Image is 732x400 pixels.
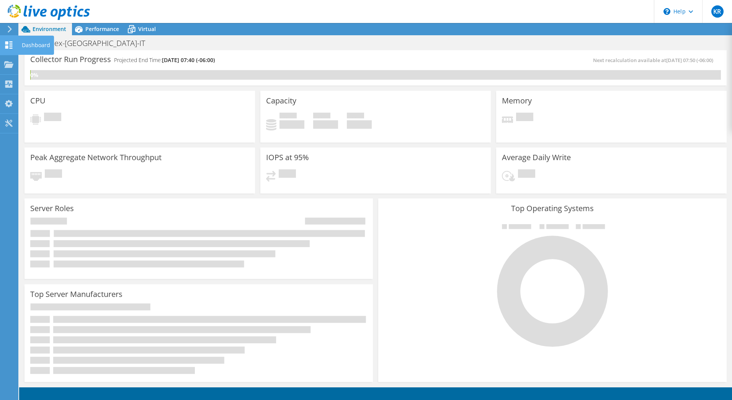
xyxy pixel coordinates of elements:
[313,120,338,129] h4: 0 GiB
[30,71,31,79] div: 0%
[18,36,54,55] div: Dashboard
[30,97,46,105] h3: CPU
[162,56,215,64] span: [DATE] 07:40 (-06:00)
[30,290,123,298] h3: Top Server Manufacturers
[114,56,215,64] h4: Projected End Time:
[266,97,296,105] h3: Capacity
[593,57,717,64] span: Next recalculation available at
[347,120,372,129] h4: 0 GiB
[502,97,532,105] h3: Memory
[44,113,61,123] span: Pending
[663,8,670,15] svg: \n
[30,153,162,162] h3: Peak Aggregate Network Throughput
[279,113,297,120] span: Used
[45,169,62,180] span: Pending
[279,120,304,129] h4: 0 GiB
[138,25,156,33] span: Virtual
[502,153,571,162] h3: Average Daily Write
[384,204,721,213] h3: Top Operating Systems
[266,153,309,162] h3: IOPS at 95%
[30,204,74,213] h3: Server Roles
[85,25,119,33] span: Performance
[25,39,157,48] h1: Powerflex-[GEOGRAPHIC_DATA]-IT
[516,113,533,123] span: Pending
[666,57,713,64] span: [DATE] 07:50 (-06:00)
[518,169,535,180] span: Pending
[313,113,330,120] span: Free
[347,113,364,120] span: Total
[33,25,66,33] span: Environment
[711,5,724,18] span: KR
[279,169,296,180] span: Pending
